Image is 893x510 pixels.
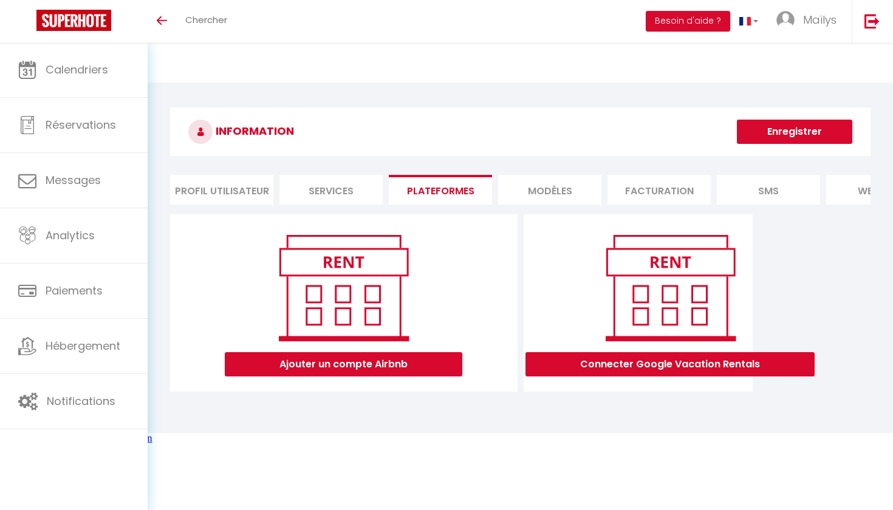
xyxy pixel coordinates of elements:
span: Réservations [46,117,116,132]
li: Profil Utilisateur [170,175,273,205]
img: ... [776,11,795,29]
img: logout [864,13,880,29]
span: Paiements [46,283,103,298]
li: Facturation [607,175,711,205]
span: Chercher [185,13,227,26]
span: Messages [46,172,101,188]
span: Maïlys [803,12,837,27]
img: Super Booking [36,10,111,31]
img: rent.png [593,229,748,346]
img: rent.png [266,229,421,346]
button: Enregistrer [737,120,852,144]
h3: INFORMATION [170,107,871,156]
button: Besoin d'aide ? [646,11,730,32]
span: Hébergement [46,338,120,353]
span: Notifications [47,393,115,409]
button: Ajouter un compte Airbnb [225,352,462,376]
li: Services [279,175,383,205]
button: Connecter Google Vacation Rentals [525,352,815,376]
li: SMS [717,175,820,205]
li: Plateformes [389,175,492,205]
span: Calendriers [46,62,108,77]
li: MODÈLES [498,175,601,205]
span: Analytics [46,228,95,243]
